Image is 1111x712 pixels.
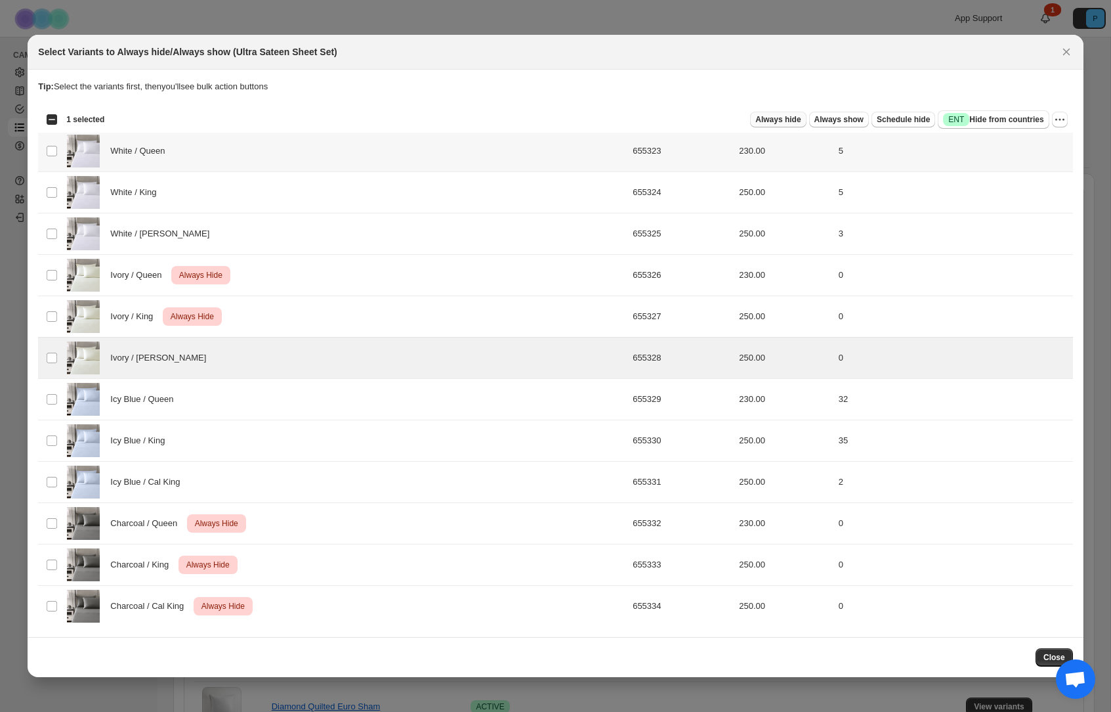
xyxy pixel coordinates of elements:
td: 250.00 [735,338,834,379]
img: charcoal-ultra-sateen1.jpg [67,590,100,623]
h2: Select Variants to Always hide/Always show (Ultra Sateen Sheet Set) [38,45,337,58]
td: 655327 [629,296,735,338]
td: 5 [835,131,1073,172]
span: Charcoal / Cal King [110,600,191,613]
td: 655328 [629,338,735,379]
td: 5 [835,172,1073,213]
td: 3 [835,213,1073,255]
span: Icy Blue / Cal King [110,476,187,489]
td: 655334 [629,586,735,627]
span: 1 selected [66,114,104,125]
div: Open chat [1056,659,1095,699]
td: 230.00 [735,503,834,545]
td: 250.00 [735,586,834,627]
span: Always Hide [184,557,232,573]
td: 0 [835,296,1073,338]
td: 0 [835,338,1073,379]
td: 655325 [629,213,735,255]
span: Ivory / King [110,310,160,323]
img: charcoal-ultra-sateen1.jpg [67,548,100,581]
span: Hide from countries [943,113,1043,126]
strong: Tip: [38,81,54,91]
td: 230.00 [735,131,834,172]
button: Close [1057,43,1076,61]
td: 250.00 [735,462,834,503]
td: 250.00 [735,172,834,213]
button: More actions [1052,112,1068,127]
span: Always Hide [177,267,225,283]
img: white-ultra-sateen1.jpg [67,217,100,250]
span: Always Hide [168,309,217,324]
span: White / Queen [110,145,172,158]
td: 250.00 [735,420,834,462]
span: Ivory / Queen [110,269,169,282]
img: ivory-ultra-sateen1.jpg [67,342,100,374]
button: Schedule hide [871,112,935,127]
img: white-ultra-sateen1.jpg [67,135,100,167]
td: 230.00 [735,255,834,296]
span: ENT [948,114,964,125]
td: 655331 [629,462,735,503]
td: 655323 [629,131,735,172]
span: Always show [814,114,864,125]
td: 655324 [629,172,735,213]
img: white-ultra-sateen1.jpg [67,176,100,209]
td: 0 [835,586,1073,627]
span: Charcoal / King [110,558,176,571]
button: Close [1036,648,1073,667]
td: 2 [835,462,1073,503]
span: Icy Blue / Queen [110,393,180,406]
img: icyblue-ultra-sateen1.jpg [67,383,100,416]
span: White / King [110,186,163,199]
button: Always show [809,112,869,127]
img: icyblue-ultra-sateen1.jpg [67,424,100,457]
td: 32 [835,379,1073,420]
td: 655330 [629,420,735,462]
span: Close [1043,652,1065,663]
img: ivory-ultra-sateen1.jpg [67,300,100,333]
span: Always hide [755,114,801,125]
td: 230.00 [735,379,834,420]
td: 35 [835,420,1073,462]
span: White / [PERSON_NAME] [110,227,217,240]
td: 0 [835,503,1073,545]
img: charcoal-ultra-sateen1.jpg [67,507,100,540]
span: Icy Blue / King [110,434,172,447]
td: 655329 [629,379,735,420]
button: SuccessENTHide from countries [938,110,1049,129]
span: Ivory / [PERSON_NAME] [110,351,213,365]
td: 655326 [629,255,735,296]
span: Always Hide [199,598,247,614]
td: 250.00 [735,545,834,586]
td: 250.00 [735,213,834,255]
p: Select the variants first, then you'll see bulk action buttons [38,80,1072,93]
span: Always Hide [192,516,241,531]
td: 0 [835,545,1073,586]
span: Charcoal / Queen [110,517,184,530]
td: 250.00 [735,296,834,338]
img: ivory-ultra-sateen1.jpg [67,259,100,292]
td: 655332 [629,503,735,545]
td: 655333 [629,545,735,586]
td: 0 [835,255,1073,296]
img: icyblue-ultra-sateen1.jpg [67,466,100,499]
span: Schedule hide [877,114,930,125]
button: Always hide [750,112,806,127]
